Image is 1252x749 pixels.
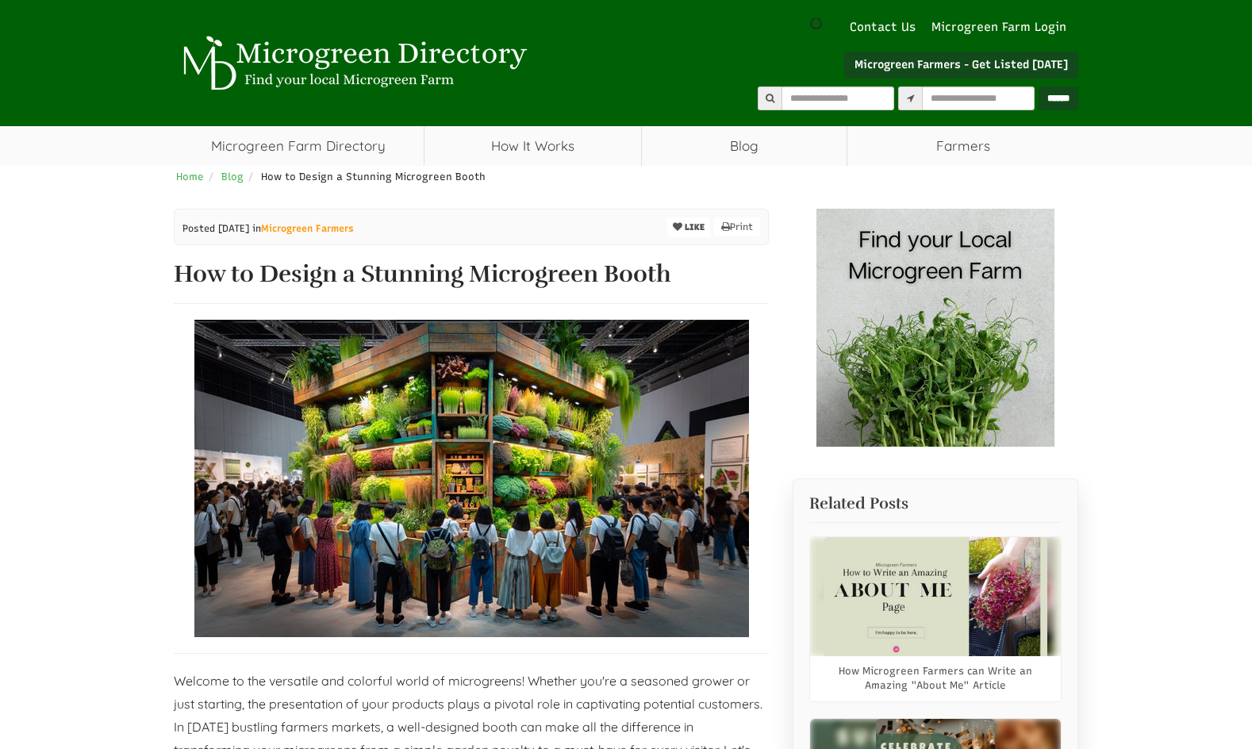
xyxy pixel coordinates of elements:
[221,171,244,182] a: Blog
[931,19,1074,36] a: Microgreen Farm Login
[182,223,215,234] span: Posted
[261,171,486,182] span: How to Design a Stunning Microgreen Booth
[842,19,924,36] a: Contact Us
[424,126,641,166] a: How It Works
[714,217,760,236] a: Print
[682,222,705,232] span: LIKE
[809,495,1062,513] h2: Related Posts
[642,126,847,166] a: Blog
[667,217,710,237] button: LIKE
[174,261,769,287] h1: How to Design a Stunning Microgreen Booth
[176,171,204,182] a: Home
[847,126,1078,166] span: Farmers
[844,52,1078,79] a: Microgreen Farmers - Get Listed [DATE]
[818,664,1053,693] a: How Microgreen Farmers can Write an Amazing
[174,126,424,166] a: Microgreen Farm Directory
[194,320,749,637] img: How to Design a Stunning Microgreen Booth
[824,537,1047,656] img: How Microgreen Farmers can Write an Amazing
[816,209,1054,447] img: Banner Ad
[218,223,249,234] span: [DATE]
[174,36,531,91] img: Microgreen Directory
[252,221,354,236] span: in
[261,223,354,234] a: Microgreen Farmers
